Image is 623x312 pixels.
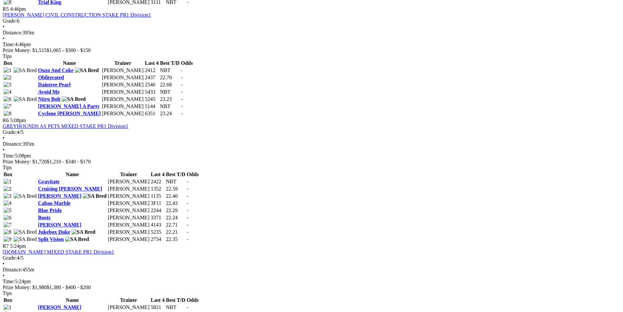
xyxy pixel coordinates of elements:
[3,42,15,47] span: Time:
[187,236,188,242] span: -
[150,186,165,192] td: 1352
[181,82,182,87] span: -
[38,236,64,242] a: Split Vision
[3,129,620,135] div: 4/5
[38,111,101,116] a: Cyclone [PERSON_NAME]
[160,110,180,117] td: 23.24
[102,74,144,81] td: [PERSON_NAME]
[150,193,165,199] td: 1135
[4,236,11,242] img: 9
[3,24,5,29] span: •
[3,30,620,36] div: 395m
[150,222,165,228] td: 4143
[150,304,165,311] td: 5821
[165,207,186,214] td: 22.29
[62,96,86,102] img: SA Bred
[3,18,620,24] div: 6
[3,159,620,165] div: Prize Money: $1,720
[3,123,129,129] a: GREYHOUNDS AS PETS MIXED STAKE PR1 Division1
[165,222,186,228] td: 22.71
[4,179,11,185] img: 1
[145,74,159,81] td: 2437
[3,243,9,249] span: R7
[38,103,99,109] a: [PERSON_NAME] A Party
[4,111,11,117] img: 8
[145,96,159,102] td: 5245
[10,243,26,249] span: 5:24pm
[3,153,15,158] span: Time:
[38,60,101,66] th: Name
[187,304,188,310] span: -
[4,75,11,81] img: 2
[4,82,11,88] img: 3
[3,261,5,266] span: •
[3,147,5,153] span: •
[102,103,144,110] td: [PERSON_NAME]
[145,103,159,110] td: 5144
[108,200,150,207] td: [PERSON_NAME]
[108,236,150,243] td: [PERSON_NAME]
[3,12,151,18] a: [PERSON_NAME] CIVIL CONSTRUCTION STAKE PR1 Division1
[38,186,102,192] a: Cruising [PERSON_NAME]
[4,193,11,199] img: 3
[108,304,150,311] td: [PERSON_NAME]
[38,171,107,178] th: Name
[38,215,50,220] a: Boots
[4,222,11,228] img: 7
[4,89,11,95] img: 4
[10,6,26,12] span: 4:46pm
[38,222,81,228] a: [PERSON_NAME]
[38,208,61,213] a: Blue Pride
[47,47,91,53] span: $1,065 - $300 - $150
[160,67,180,74] td: NBT
[3,30,22,35] span: Distance:
[165,171,186,178] th: Best T/D
[4,200,11,206] img: 4
[160,82,180,88] td: 22.68
[102,96,144,102] td: [PERSON_NAME]
[108,222,150,228] td: [PERSON_NAME]
[160,96,180,102] td: 23.23
[150,236,165,243] td: 2734
[108,214,150,221] td: [PERSON_NAME]
[4,96,11,102] img: 6
[38,75,64,80] a: Obliterated
[3,279,620,284] div: 5:24pm
[3,141,22,147] span: Distance:
[145,67,159,74] td: 2412
[3,267,22,272] span: Distance:
[108,171,150,178] th: Trainer
[38,82,71,87] a: Daintree Pearl
[187,215,188,220] span: -
[14,229,37,235] img: SA Bred
[181,75,182,80] span: -
[102,67,144,74] td: [PERSON_NAME]
[3,118,9,123] span: R6
[3,141,620,147] div: 395m
[108,297,150,303] th: Trainer
[181,111,182,116] span: -
[14,236,37,242] img: SA Bred
[14,67,37,73] img: SA Bred
[181,89,182,95] span: -
[150,200,165,207] td: 3F11
[108,207,150,214] td: [PERSON_NAME]
[145,82,159,88] td: 2546
[38,179,60,184] a: Gravitate
[160,103,180,110] td: NBT
[145,110,159,117] td: 6351
[4,67,11,73] img: 1
[187,200,188,206] span: -
[4,60,12,66] span: Box
[4,186,11,192] img: 2
[187,179,188,184] span: -
[150,297,165,303] th: Last 4
[165,200,186,207] td: 22.43
[75,67,99,73] img: SA Bred
[181,103,182,109] span: -
[187,222,188,228] span: -
[187,229,188,235] span: -
[165,186,186,192] td: 22.59
[3,255,620,261] div: 4/5
[65,236,89,242] img: SA Bred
